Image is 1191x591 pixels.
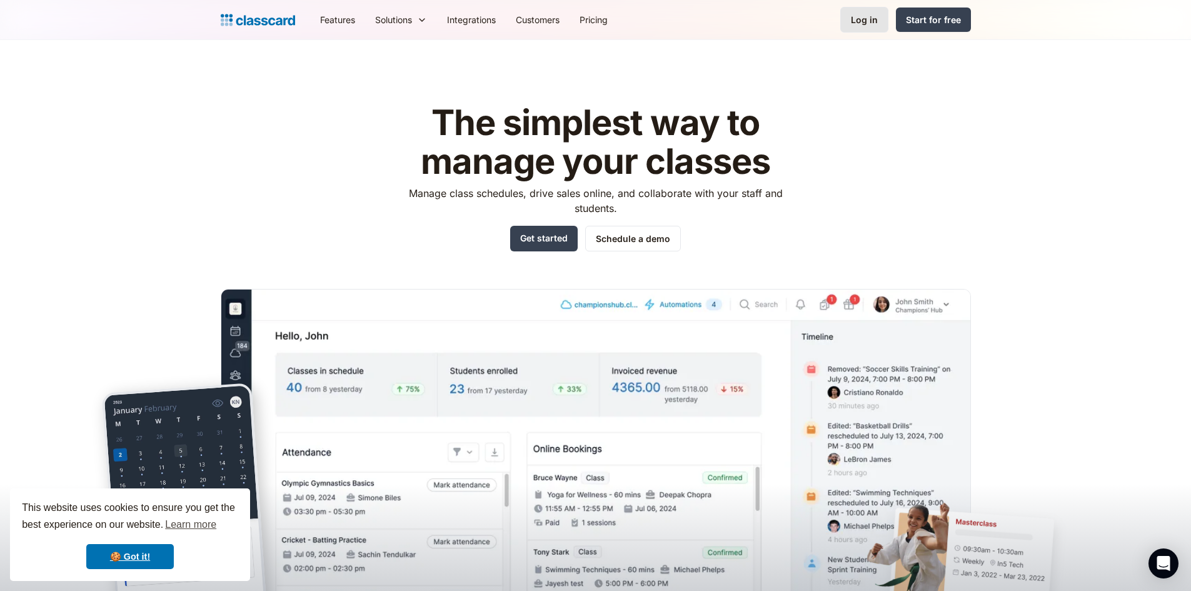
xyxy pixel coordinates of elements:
[506,6,570,34] a: Customers
[437,6,506,34] a: Integrations
[375,13,412,26] div: Solutions
[840,7,888,33] a: Log in
[22,500,238,534] span: This website uses cookies to ensure you get the best experience on our website.
[163,515,218,534] a: learn more about cookies
[896,8,971,32] a: Start for free
[1148,548,1178,578] div: Open Intercom Messenger
[397,104,794,181] h1: The simplest way to manage your classes
[585,226,681,251] a: Schedule a demo
[221,11,295,29] a: home
[906,13,961,26] div: Start for free
[86,544,174,569] a: dismiss cookie message
[10,488,250,581] div: cookieconsent
[510,226,578,251] a: Get started
[851,13,878,26] div: Log in
[365,6,437,34] div: Solutions
[397,186,794,216] p: Manage class schedules, drive sales online, and collaborate with your staff and students.
[570,6,618,34] a: Pricing
[310,6,365,34] a: Features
